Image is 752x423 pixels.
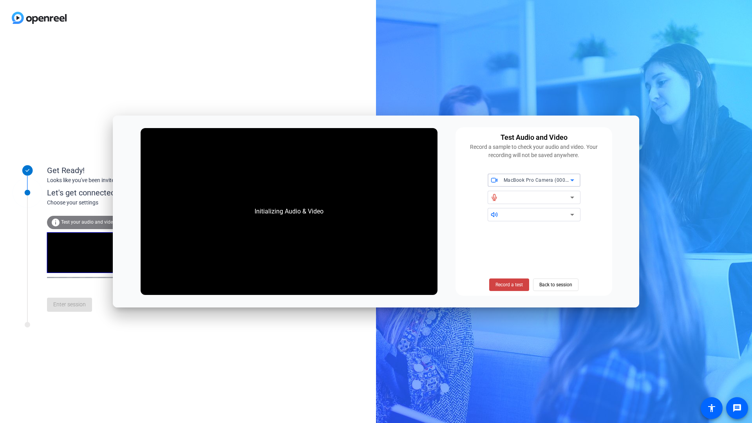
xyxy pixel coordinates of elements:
div: Test Audio and Video [501,132,568,143]
div: Initializing Audio & Video [247,199,331,224]
button: Record a test [489,278,529,291]
span: Record a test [495,281,523,288]
span: Test your audio and video [61,219,116,225]
mat-icon: accessibility [707,403,716,413]
span: MacBook Pro Camera (0000:0001) [504,177,583,183]
span: Back to session [539,277,572,292]
div: Record a sample to check your audio and video. Your recording will not be saved anywhere. [460,143,607,159]
button: Back to session [533,278,578,291]
div: Choose your settings [47,199,220,207]
mat-icon: message [732,403,742,413]
div: Let's get connected. [47,187,220,199]
mat-icon: info [51,218,60,227]
div: Get Ready! [47,164,204,176]
div: Looks like you've been invited to join [47,176,204,184]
